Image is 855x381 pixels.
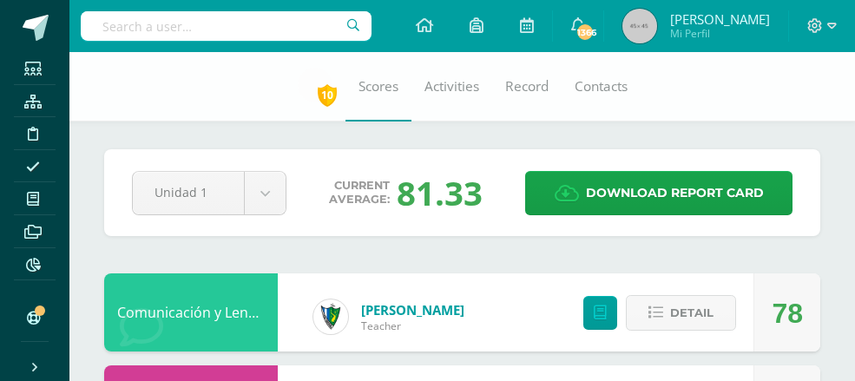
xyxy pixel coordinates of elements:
span: [PERSON_NAME] [670,10,770,28]
span: Scores [358,77,398,95]
span: Current average: [329,179,390,207]
img: 0851b177bad5b4d3e70f86af8a91b0bb.png [298,68,332,102]
a: Unidad 1 [133,172,286,214]
a: Activities [411,52,492,122]
span: 10 [318,84,337,106]
input: Search a user… [81,11,372,41]
a: [PERSON_NAME] [361,301,464,319]
span: Download report card [586,172,764,214]
span: Activities [424,77,479,95]
a: Download report card [525,171,793,215]
span: 1366 [575,23,595,42]
span: Record [505,77,549,95]
div: Comunicación y Lenguaje L3 Inglés [104,273,278,351]
span: 81.33 [397,170,483,215]
img: 45x45 [622,9,657,43]
button: Detail [626,295,736,331]
span: Mi Perfil [670,26,770,41]
a: Scores [345,52,411,122]
img: 9f174a157161b4ddbe12118a61fed988.png [313,299,348,334]
a: Contacts [562,52,641,122]
span: Unidad 1 [155,172,222,213]
a: Record [492,52,562,122]
span: Detail [670,297,714,329]
span: Teacher [361,319,464,333]
div: 78 [772,274,803,352]
span: Contacts [575,77,628,95]
a: Comunicación y Lenguaje L3 Inglés [117,303,344,322]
